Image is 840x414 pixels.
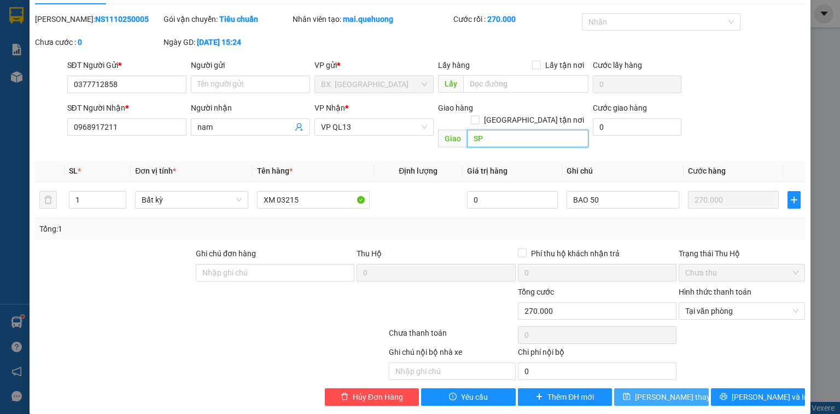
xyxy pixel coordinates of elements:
input: Ghi Chú [567,191,679,209]
span: Chưa thu [685,264,798,281]
div: Người nhận [191,102,310,114]
span: Lấy hàng [438,61,470,70]
span: Thu Hộ [357,249,382,258]
span: exclamation-circle [449,393,457,401]
input: Cước giao hàng [593,118,681,136]
span: Tại văn phòng [685,303,798,319]
div: Ngày GD: [164,36,290,48]
div: Cước rồi : [453,13,580,25]
label: Hình thức thanh toán [679,287,751,296]
input: Nhập ghi chú [389,363,515,380]
span: Bất kỳ [142,192,241,208]
div: Chưa cước : [35,36,161,48]
th: Ghi chú [562,160,684,182]
input: Dọc đường [467,130,588,147]
span: Lấy tận nơi [541,59,588,71]
div: Ghi chú nội bộ nhà xe [389,346,515,363]
div: Chi phí nội bộ [518,346,676,363]
span: Tên hàng [257,166,293,175]
input: Dọc đường [463,75,588,93]
div: Người gửi [191,59,310,71]
span: Yêu cầu [461,391,488,403]
span: Cước hàng [688,166,726,175]
button: printer[PERSON_NAME] và In [711,388,806,406]
div: [PERSON_NAME]: [35,13,161,25]
span: [PERSON_NAME] và In [732,391,808,403]
span: [GEOGRAPHIC_DATA] tận nơi [480,114,588,126]
b: 270.000 [487,15,516,24]
div: VP gửi [314,59,434,71]
span: Phí thu hộ khách nhận trả [527,248,624,260]
input: 0 [688,191,779,209]
button: exclamation-circleYêu cầu [421,388,516,406]
input: Ghi chú đơn hàng [196,264,354,281]
span: save [623,393,631,401]
b: 0 [78,38,82,47]
b: [DATE] 15:24 [197,38,241,47]
span: user-add [295,123,304,131]
span: Giao hàng [438,104,473,112]
div: Nhân viên tạo: [293,13,451,25]
div: SĐT Người Gửi [67,59,186,71]
label: Ghi chú đơn hàng [196,249,256,258]
span: Định lượng [399,166,437,175]
span: Hủy Đơn Hàng [353,391,403,403]
label: Cước giao hàng [593,104,647,112]
div: SĐT Người Nhận [67,102,186,114]
span: BX. Ninh Sơn [321,76,427,93]
span: VP QL13 [321,119,427,135]
div: Gói vận chuyển: [164,13,290,25]
label: Cước lấy hàng [593,61,642,70]
button: save[PERSON_NAME] thay đổi [614,388,709,406]
button: delete [39,191,57,209]
span: Giao [438,130,467,147]
b: NS1110250005 [95,15,149,24]
b: Tiêu chuẩn [219,15,258,24]
span: plus [788,196,800,204]
span: VP Nhận [314,104,345,112]
span: plus [535,393,543,401]
div: Chưa thanh toán [388,327,516,346]
div: Trạng thái Thu Hộ [679,248,805,260]
input: VD: Bàn, Ghế [257,191,370,209]
span: printer [720,393,727,401]
button: deleteHủy Đơn Hàng [325,388,419,406]
button: plusThêm ĐH mới [518,388,612,406]
span: Đơn vị tính [135,166,176,175]
span: [PERSON_NAME] thay đổi [635,391,722,403]
span: Tổng cước [518,287,554,296]
span: SL [69,166,78,175]
button: plus [787,191,801,209]
div: Tổng: 1 [39,223,325,235]
input: Cước lấy hàng [593,76,681,93]
span: Giá trị hàng [467,166,507,175]
span: Lấy [438,75,463,93]
span: delete [341,393,348,401]
b: mai.quehuong [343,15,393,24]
span: Thêm ĐH mới [547,391,594,403]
